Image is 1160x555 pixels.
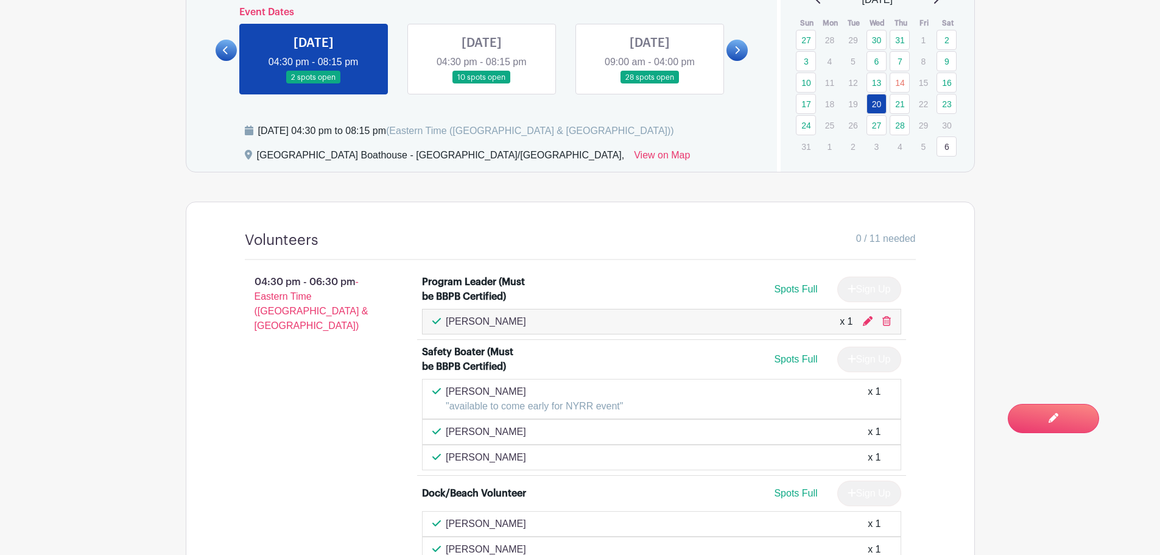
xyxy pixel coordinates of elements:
[796,94,816,114] a: 17
[913,73,933,92] p: 15
[868,425,881,439] div: x 1
[889,17,913,29] th: Thu
[842,17,866,29] th: Tue
[868,384,881,414] div: x 1
[868,450,881,465] div: x 1
[774,284,817,294] span: Spots Full
[843,137,863,156] p: 2
[820,116,840,135] p: 25
[890,72,910,93] a: 14
[422,486,526,501] div: Dock/Beach Volunteer
[843,94,863,113] p: 19
[937,72,957,93] a: 16
[446,425,526,439] p: [PERSON_NAME]
[774,354,817,364] span: Spots Full
[856,232,916,246] span: 0 / 11 needed
[819,17,843,29] th: Mon
[866,51,887,71] a: 6
[913,30,933,49] p: 1
[386,125,674,136] span: (Eastern Time ([GEOGRAPHIC_DATA] & [GEOGRAPHIC_DATA]))
[796,51,816,71] a: 3
[820,137,840,156] p: 1
[913,137,933,156] p: 5
[890,137,910,156] p: 4
[890,30,910,50] a: 31
[257,148,625,168] div: [GEOGRAPHIC_DATA] Boathouse - [GEOGRAPHIC_DATA]/[GEOGRAPHIC_DATA],
[937,116,957,135] p: 30
[840,314,852,329] div: x 1
[936,17,960,29] th: Sat
[255,277,368,331] span: - Eastern Time ([GEOGRAPHIC_DATA] & [GEOGRAPHIC_DATA])
[446,450,526,465] p: [PERSON_NAME]
[820,73,840,92] p: 11
[796,30,816,50] a: 27
[245,232,318,249] h4: Volunteers
[796,137,816,156] p: 31
[796,72,816,93] a: 10
[890,51,910,71] a: 7
[866,137,887,156] p: 3
[795,17,819,29] th: Sun
[866,17,890,29] th: Wed
[225,270,403,338] p: 04:30 pm - 06:30 pm
[774,488,817,498] span: Spots Full
[258,124,674,138] div: [DATE] 04:30 pm to 08:15 pm
[422,345,527,374] div: Safety Boater (Must be BBPB Certified)
[937,51,957,71] a: 9
[868,517,881,531] div: x 1
[237,7,727,18] h6: Event Dates
[937,94,957,114] a: 23
[422,275,527,304] div: Program Leader (Must be BBPB Certified)
[820,94,840,113] p: 18
[866,94,887,114] a: 20
[890,94,910,114] a: 21
[820,52,840,71] p: 4
[446,517,526,531] p: [PERSON_NAME]
[937,30,957,50] a: 2
[843,52,863,71] p: 5
[843,30,863,49] p: 29
[913,52,933,71] p: 8
[866,115,887,135] a: 27
[913,94,933,113] p: 22
[866,30,887,50] a: 30
[446,314,526,329] p: [PERSON_NAME]
[913,17,937,29] th: Fri
[446,399,623,414] p: "available to come early for NYRR event"
[866,72,887,93] a: 13
[446,384,623,399] p: [PERSON_NAME]
[796,115,816,135] a: 24
[913,116,933,135] p: 29
[843,116,863,135] p: 26
[890,115,910,135] a: 28
[843,73,863,92] p: 12
[937,136,957,157] a: 6
[820,30,840,49] p: 28
[634,148,690,168] a: View on Map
